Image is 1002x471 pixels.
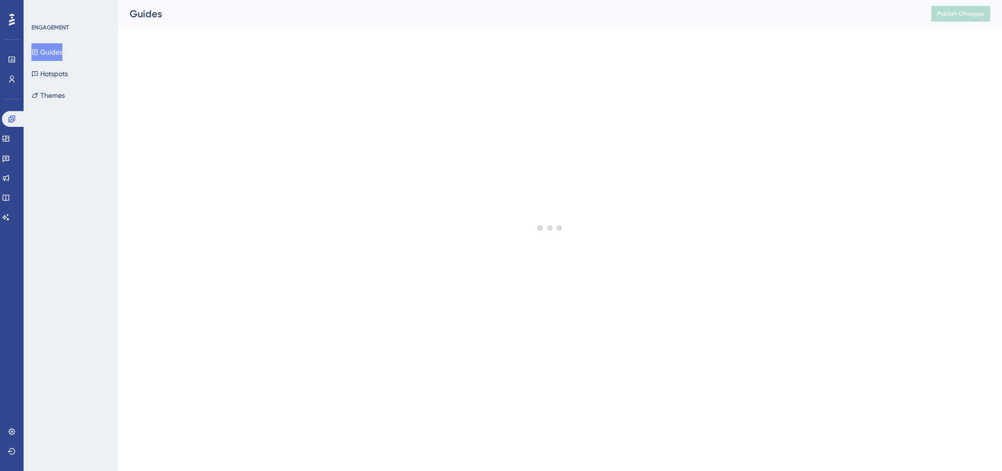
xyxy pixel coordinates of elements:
[31,65,68,83] button: Hotspots
[130,7,907,21] div: Guides
[31,43,62,61] button: Guides
[31,24,69,31] div: ENGAGEMENT
[937,10,984,18] span: Publish Changes
[31,87,65,104] button: Themes
[931,6,990,22] button: Publish Changes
